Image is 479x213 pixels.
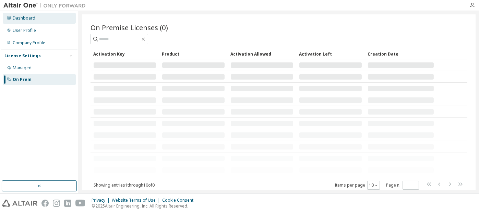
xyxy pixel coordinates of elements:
span: Page n. [386,181,419,190]
span: On Premise Licenses (0) [91,23,168,32]
span: Showing entries 1 through 10 of 0 [94,182,155,188]
p: © 2025 Altair Engineering, Inc. All Rights Reserved. [92,203,197,209]
div: Creation Date [368,48,434,59]
span: Items per page [335,181,380,190]
div: Activation Left [299,48,362,59]
div: Cookie Consent [162,198,197,203]
div: License Settings [4,53,41,59]
div: Company Profile [13,40,45,46]
div: User Profile [13,28,36,33]
img: altair_logo.svg [2,200,37,207]
div: Managed [13,65,32,71]
img: instagram.svg [53,200,60,207]
img: Altair One [3,2,89,9]
img: facebook.svg [41,200,49,207]
button: 10 [369,182,378,188]
div: Privacy [92,198,112,203]
div: Product [162,48,225,59]
div: Dashboard [13,15,35,21]
div: Activation Allowed [230,48,294,59]
div: Website Terms of Use [112,198,162,203]
div: On Prem [13,77,32,82]
img: linkedin.svg [64,200,71,207]
div: Activation Key [93,48,156,59]
img: youtube.svg [75,200,85,207]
